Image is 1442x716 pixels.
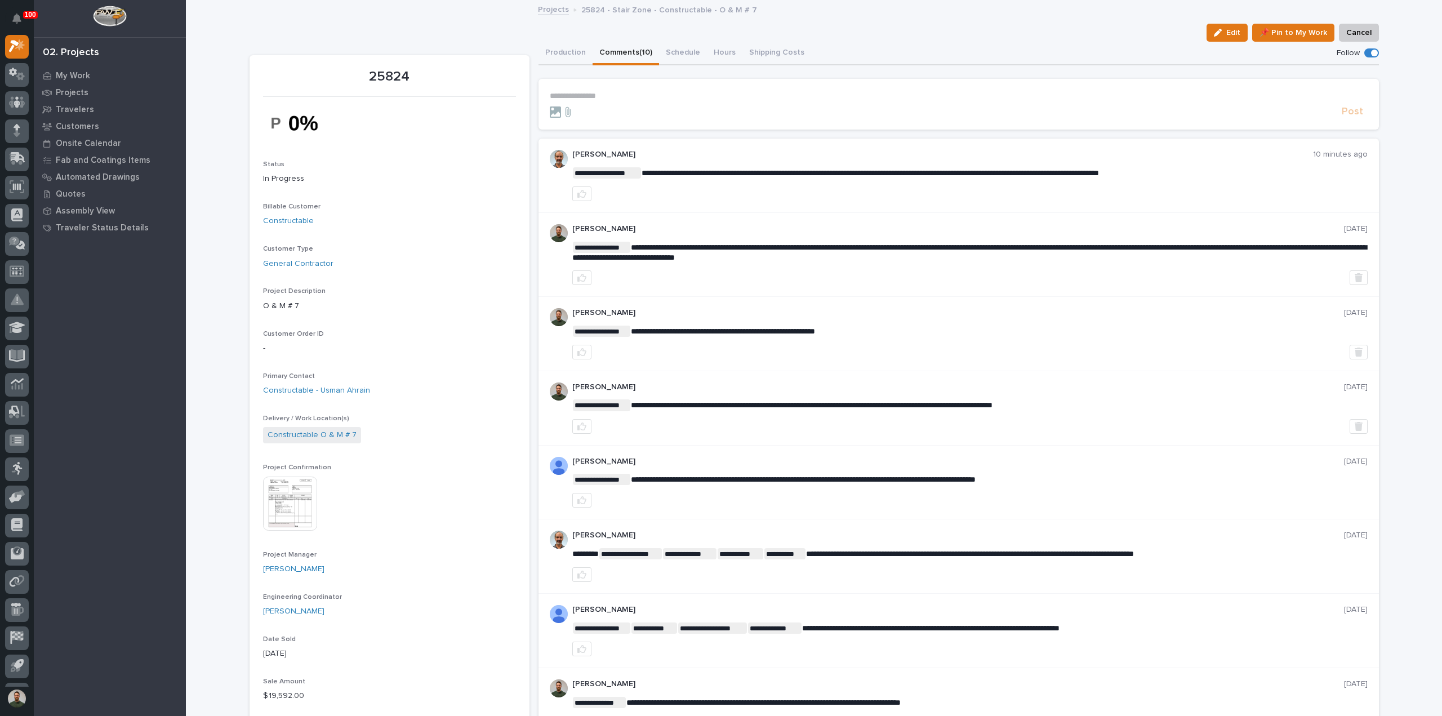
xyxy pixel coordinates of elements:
[34,185,186,202] a: Quotes
[263,552,317,558] span: Project Manager
[1344,308,1368,318] p: [DATE]
[56,71,90,81] p: My Work
[263,606,324,617] a: [PERSON_NAME]
[550,150,568,168] img: AOh14GhUnP333BqRmXh-vZ-TpYZQaFVsuOFmGre8SRZf2A=s96-c
[1344,383,1368,392] p: [DATE]
[263,288,326,295] span: Project Description
[5,7,29,30] button: Notifications
[1344,679,1368,689] p: [DATE]
[263,343,516,354] p: -
[572,383,1344,392] p: [PERSON_NAME]
[263,373,315,380] span: Primary Contact
[707,42,742,65] button: Hours
[25,11,36,19] p: 100
[43,47,99,59] div: 02. Projects
[572,308,1344,318] p: [PERSON_NAME]
[1350,419,1368,434] button: Delete post
[34,168,186,185] a: Automated Drawings
[34,84,186,101] a: Projects
[56,88,88,98] p: Projects
[268,429,357,441] a: Constructable O & M # 7
[572,186,591,201] button: like this post
[1350,270,1368,285] button: Delete post
[34,135,186,152] a: Onsite Calendar
[572,224,1344,234] p: [PERSON_NAME]
[263,246,313,252] span: Customer Type
[263,161,284,168] span: Status
[572,457,1344,466] p: [PERSON_NAME]
[263,203,321,210] span: Billable Customer
[550,531,568,549] img: AOh14GhUnP333BqRmXh-vZ-TpYZQaFVsuOFmGre8SRZf2A=s96-c
[14,14,29,32] div: Notifications100
[263,69,516,85] p: 25824
[1344,605,1368,615] p: [DATE]
[263,636,296,643] span: Date Sold
[263,464,331,471] span: Project Confirmation
[659,42,707,65] button: Schedule
[1339,24,1379,42] button: Cancel
[34,101,186,118] a: Travelers
[56,189,86,199] p: Quotes
[550,457,568,475] img: AD5-WCmqz5_Kcnfb-JNJs0Fv3qBS0Jz1bxG2p1UShlkZ8J-3JKvvASxRW6Lr0wxC8O3POQnnEju8qItGG9E5Uxbglh-85Yquq...
[263,690,516,702] p: $ 19,592.00
[572,567,591,582] button: like this post
[56,172,140,183] p: Automated Drawings
[263,594,342,601] span: Engineering Coordinator
[34,67,186,84] a: My Work
[1337,105,1368,118] button: Post
[1252,24,1334,42] button: 📌 Pin to My Work
[56,122,99,132] p: Customers
[1344,457,1368,466] p: [DATE]
[263,258,333,270] a: General Contractor
[1350,345,1368,359] button: Delete post
[550,224,568,242] img: AATXAJw4slNr5ea0WduZQVIpKGhdapBAGQ9xVsOeEvl5=s96-c
[1207,24,1248,42] button: Edit
[1259,26,1327,39] span: 📌 Pin to My Work
[572,150,1313,159] p: [PERSON_NAME]
[34,219,186,236] a: Traveler Status Details
[572,419,591,434] button: like this post
[93,6,126,26] img: Workspace Logo
[263,215,314,227] a: Constructable
[1344,531,1368,540] p: [DATE]
[550,308,568,326] img: AATXAJw4slNr5ea0WduZQVIpKGhdapBAGQ9xVsOeEvl5=s96-c
[34,118,186,135] a: Customers
[56,223,149,233] p: Traveler Status Details
[263,415,349,422] span: Delivery / Work Location(s)
[1346,26,1372,39] span: Cancel
[5,687,29,710] button: users-avatar
[1313,150,1368,159] p: 10 minutes ago
[538,42,593,65] button: Production
[572,345,591,359] button: like this post
[538,2,569,15] a: Projects
[572,493,591,508] button: like this post
[550,383,568,401] img: AATXAJw4slNr5ea0WduZQVIpKGhdapBAGQ9xVsOeEvl5=s96-c
[572,605,1344,615] p: [PERSON_NAME]
[572,679,1344,689] p: [PERSON_NAME]
[56,206,115,216] p: Assembly View
[581,3,757,15] p: 25824 - Stair Zone - Constructable - O & M # 7
[572,270,591,285] button: like this post
[263,300,516,312] p: O & M # 7
[742,42,811,65] button: Shipping Costs
[263,648,516,660] p: [DATE]
[593,42,659,65] button: Comments (10)
[56,105,94,115] p: Travelers
[572,531,1344,540] p: [PERSON_NAME]
[263,173,516,185] p: In Progress
[1344,224,1368,234] p: [DATE]
[550,605,568,623] img: AD5-WCmqz5_Kcnfb-JNJs0Fv3qBS0Jz1bxG2p1UShlkZ8J-3JKvvASxRW6Lr0wxC8O3POQnnEju8qItGG9E5Uxbglh-85Yquq...
[572,642,591,656] button: like this post
[263,331,324,337] span: Customer Order ID
[263,385,370,397] a: Constructable - Usman Ahrain
[34,152,186,168] a: Fab and Coatings Items
[1337,48,1360,58] p: Follow
[56,155,150,166] p: Fab and Coatings Items
[34,202,186,219] a: Assembly View
[550,679,568,697] img: AATXAJw4slNr5ea0WduZQVIpKGhdapBAGQ9xVsOeEvl5=s96-c
[263,563,324,575] a: [PERSON_NAME]
[263,104,348,143] img: qXMZGhOVf1grr6VWU_xNLQEskNyf2ErJCWm2_1RIaKo
[263,678,305,685] span: Sale Amount
[1342,105,1363,118] span: Post
[1226,28,1240,38] span: Edit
